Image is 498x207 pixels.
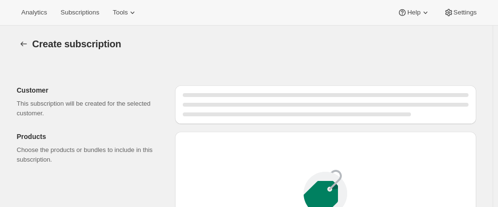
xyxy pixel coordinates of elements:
[107,6,143,19] button: Tools
[17,99,167,118] p: This subscription will be created for the selected customer.
[55,6,105,19] button: Subscriptions
[407,9,420,16] span: Help
[32,39,121,49] span: Create subscription
[15,6,53,19] button: Analytics
[113,9,128,16] span: Tools
[17,85,167,95] p: Customer
[21,9,47,16] span: Analytics
[392,6,436,19] button: Help
[60,9,99,16] span: Subscriptions
[17,145,167,165] p: Choose the products or bundles to include in this subscription.
[454,9,477,16] span: Settings
[17,132,167,141] p: Products
[438,6,483,19] button: Settings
